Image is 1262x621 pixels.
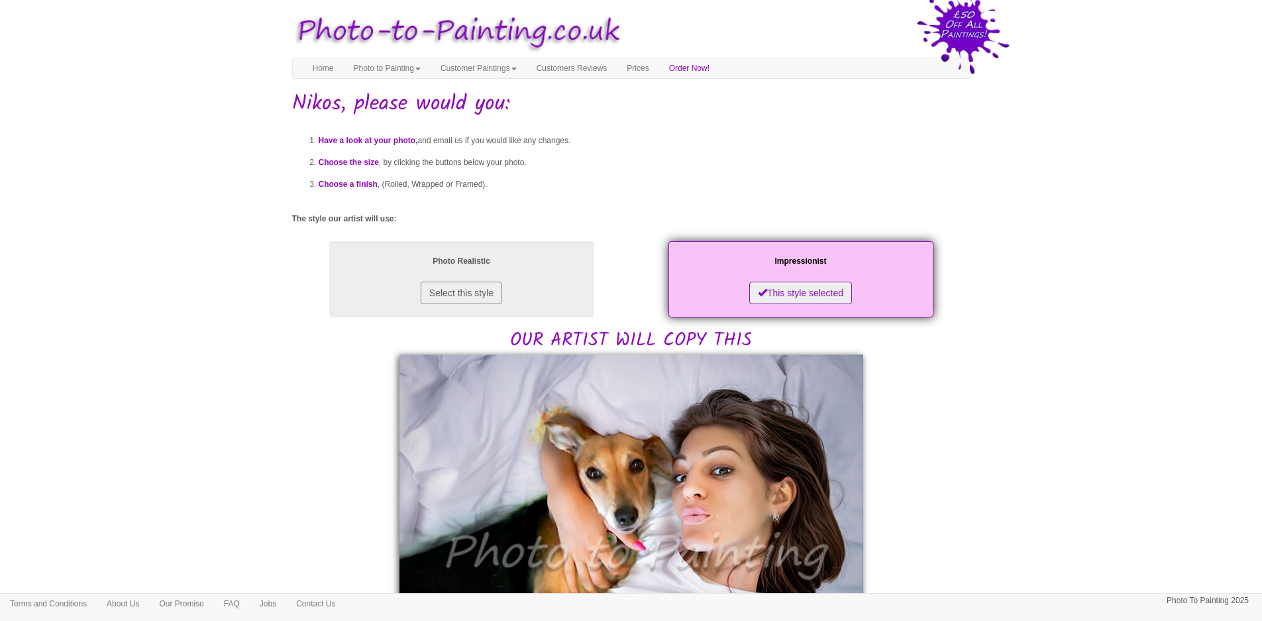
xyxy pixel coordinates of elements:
[342,254,581,268] p: Photo Realistic
[149,594,213,614] a: Our Promise
[682,254,920,268] p: Impressionist
[421,282,502,304] button: Select this style
[319,180,378,189] span: Choose a finish
[319,136,418,145] span: Have a look at your photo,
[292,92,971,115] h1: Nikos, please would you:
[292,213,397,225] label: The style our artist will use:
[319,158,379,167] span: Choose the size
[431,58,527,78] a: Customer Paintings
[97,594,149,614] a: About Us
[1167,594,1249,608] p: Photo To Painting 2025
[292,238,971,351] h2: OUR ARTIST WILL COPY THIS
[286,594,345,614] a: Contact Us
[344,58,431,78] a: Photo to Painting
[319,174,971,196] li: , (Rolled, Wrapped or Framed).
[527,58,617,78] a: Customers Reviews
[617,58,658,78] a: Prices
[319,152,971,174] li: , by clicking the buttons below your photo.
[749,282,852,304] button: This style selected
[286,7,625,58] img: Photo to Painting
[250,594,286,614] a: Jobs
[319,130,971,152] li: and email us if you would like any changes.
[303,58,344,78] a: Home
[659,58,719,78] a: Order Now!
[214,594,250,614] a: FAQ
